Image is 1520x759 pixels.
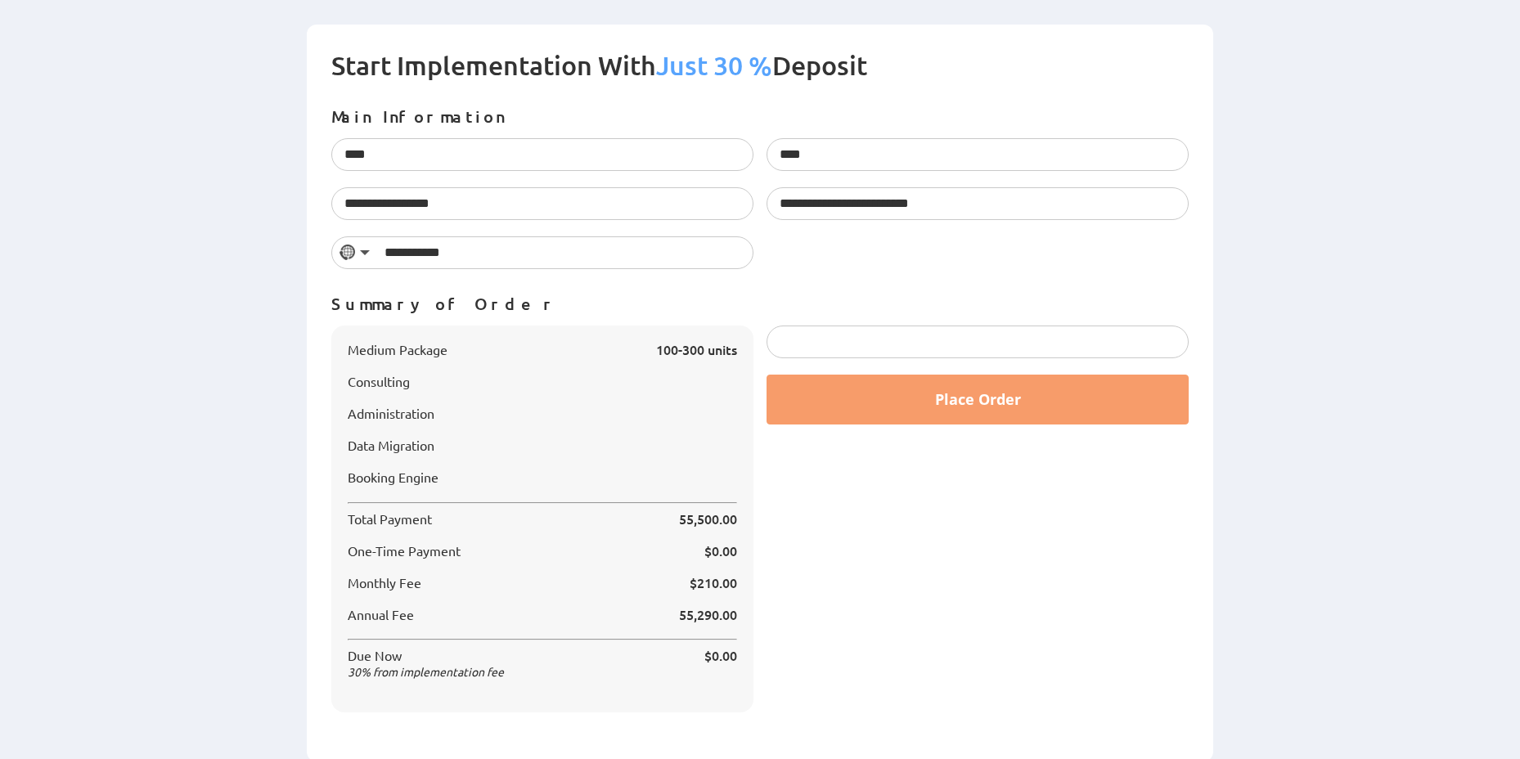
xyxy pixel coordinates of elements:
span: Total Payment [348,511,432,527]
span: Administration [348,405,434,421]
span: One-Time Payment [348,543,461,559]
span: 100-300 units [656,340,737,358]
p: Summary of Order [331,294,1189,313]
span: Monthly Fee [348,575,421,591]
span: Data Migration [348,437,434,453]
span: Just 30 % [656,49,772,81]
span: $0.00 [704,541,737,559]
span: 55,500.00 [679,510,737,528]
span: Medium Package [348,341,447,357]
span: $0.00 [704,646,737,664]
button: Selected country [332,237,378,268]
span: Due Now [348,648,504,679]
span: % from implementation fee [348,664,504,679]
span: Consulting [348,373,410,389]
span: $210.00 [690,573,737,591]
span: 55,290.00 [679,605,737,623]
span: Annual Fee [348,607,414,622]
span: Booking Engine [348,469,438,485]
span: Place Order [935,389,1021,409]
span: 30 [348,664,361,679]
h2: Start Implementation With Deposit [331,49,1189,106]
p: Main Information [331,106,1189,126]
button: Place Order [767,375,1189,424]
iframe: Secure card payment input frame [780,334,1176,349]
